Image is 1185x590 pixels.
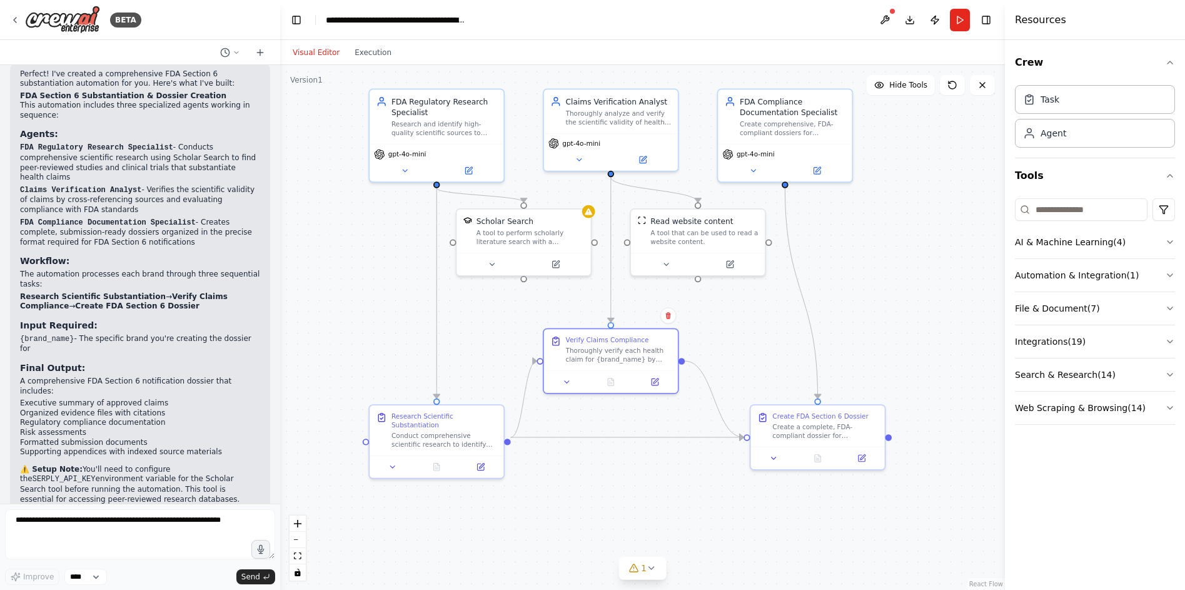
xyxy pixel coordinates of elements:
p: - Verifies the scientific validity of claims by cross-referencing sources and evaluating complian... [20,185,260,215]
button: Search & Research(14) [1015,359,1175,391]
button: Send [236,569,275,584]
div: Read website content [650,216,733,226]
p: You'll need to configure the environment variable for the Scholar Search tool before running the ... [20,465,260,504]
div: FDA Regulatory Research SpecialistResearch and identify high-quality scientific sources to substa... [368,88,505,183]
div: Create FDA Section 6 DossierCreate a complete, FDA-compliant dossier for {brand_name} that organi... [750,404,886,470]
li: - The specific brand you're creating the dossier for [20,334,260,354]
button: AI & Machine Learning(4) [1015,226,1175,258]
button: Visual Editor [285,45,347,60]
strong: Verify Claims Compliance [20,292,228,311]
button: Open in side panel [438,164,499,177]
div: Verify Claims ComplianceThoroughly verify each health claim for {brand_name} by cross-referencing... [543,328,679,394]
div: Conduct comprehensive scientific research to identify peer-reviewed studies, clinical trials, and... [391,432,497,449]
button: Click to speak your automation idea [251,540,270,559]
nav: breadcrumb [326,14,466,26]
g: Edge from 7640b8d0-0253-4bf7-ab55-ceed0a269c65 to 7f0b4023-9144-4e33-8fcd-1c13171ce8e6 [431,188,530,203]
strong: ⚠️ Setup Note: [20,465,83,474]
a: React Flow attribution [969,581,1003,587]
button: Open in side panel [462,460,500,474]
strong: Workflow: [20,256,69,266]
button: toggle interactivity [290,564,306,581]
div: A tool that can be used to read a website content. [650,229,758,247]
h4: Resources [1015,13,1066,28]
g: Edge from 0a36bfa9-9bcd-45d4-9a4d-1f49fd8e1818 to 1c3a1b90-8baf-4ed8-9440-ec52f1dcaac4 [605,177,703,202]
button: 1 [618,557,667,580]
code: {brand_name} [20,335,74,343]
li: Supporting appendices with indexed source materials [20,447,260,457]
span: Hide Tools [889,80,927,90]
div: Agent [1041,127,1066,140]
div: React Flow controls [290,516,306,581]
p: The automation processes each brand through three sequential tasks: [20,270,260,289]
div: Create FDA Section 6 Dossier [772,412,868,421]
li: → → [20,292,260,312]
div: FDA Regulatory Research Specialist [391,96,497,118]
button: Crew [1015,45,1175,80]
button: Hide right sidebar [977,11,995,29]
button: fit view [290,548,306,564]
div: Create comprehensive, FDA-compliant dossiers for {brand_name} that organize all substantiation ev... [740,120,845,138]
p: - Creates complete, submission-ready dossiers organized in the precise format required for FDA Se... [20,218,260,248]
div: Verify Claims Compliance [566,336,649,345]
div: Scholar Search [477,216,533,226]
button: Hide left sidebar [288,11,305,29]
div: A tool to perform scholarly literature search with a search_query. [477,229,584,247]
p: This automation includes three specialized agents working in sequence: [20,101,260,120]
button: No output available [413,460,460,474]
button: File & Document(7) [1015,292,1175,325]
button: Web Scraping & Browsing(14) [1015,392,1175,424]
button: Switch to previous chat [215,45,245,60]
div: Create a complete, FDA-compliant dossier for {brand_name} that organizes all substantiation evide... [772,423,878,440]
div: Task [1041,93,1059,106]
li: Executive summary of approved claims [20,399,260,409]
div: Crew [1015,80,1175,158]
div: Tools [1015,193,1175,435]
button: Integrations(19) [1015,325,1175,358]
button: Automation & Integration(1) [1015,259,1175,292]
li: Regulatory compliance documentation [20,418,260,428]
g: Edge from 678ef034-1991-4548-b2e9-313b987fe049 to 58e7467f-04ab-451e-be67-34eacc952f39 [511,432,744,442]
span: gpt-4o-mini [562,139,600,148]
button: Delete node [660,307,677,323]
button: Open in side panel [612,153,673,166]
li: Organized evidence files with citations [20,409,260,419]
button: Open in side panel [525,258,586,271]
button: Hide Tools [867,75,935,95]
li: Formatted submission documents [20,438,260,448]
img: Logo [25,6,100,34]
div: Claims Verification AnalystThoroughly analyze and verify the scientific validity of health claims... [543,88,679,171]
g: Edge from 5ffde405-13f6-4ca5-92fb-4eba0d1056f1 to 58e7467f-04ab-451e-be67-34eacc952f39 [685,355,744,442]
strong: Final Output: [20,363,85,373]
div: Claims Verification Analyst [566,96,672,107]
button: Open in side panel [636,375,673,389]
button: Improve [5,569,59,585]
button: Open in side panel [843,452,880,465]
img: SerplyScholarSearchTool [463,216,472,225]
div: Research and identify high-quality scientific sources to substantiate health claims for {brand_na... [391,120,497,138]
g: Edge from 0a36bfa9-9bcd-45d4-9a4d-1f49fd8e1818 to 5ffde405-13f6-4ca5-92fb-4eba0d1056f1 [605,177,616,322]
span: Improve [23,572,54,582]
g: Edge from 7640b8d0-0253-4bf7-ab55-ceed0a269c65 to 678ef034-1991-4548-b2e9-313b987fe049 [431,188,442,399]
div: Thoroughly analyze and verify the scientific validity of health claims for {brand_name} by cross-... [566,109,672,126]
span: 1 [641,562,647,574]
p: Perfect! I've created a comprehensive FDA Section 6 substantiation automation for you. Here's wha... [20,69,260,89]
strong: Input Required: [20,320,98,330]
code: Claims Verification Analyst [20,186,141,195]
div: FDA Compliance Documentation Specialist [740,96,845,118]
strong: Agents: [20,129,58,139]
button: Tools [1015,158,1175,193]
button: zoom in [290,516,306,532]
strong: FDA Section 6 Substantiation & Dossier Creation [20,91,226,100]
button: Start a new chat [250,45,270,60]
code: FDA Compliance Documentation Specialist [20,218,196,227]
button: No output available [795,452,841,465]
strong: Research Scientific Substantiation [20,292,166,301]
div: Version 1 [290,75,323,85]
p: A comprehensive FDA Section 6 notification dossier that includes: [20,377,260,396]
strong: Create FDA Section 6 Dossier [75,302,199,310]
img: ScrapeWebsiteTool [637,216,646,225]
g: Edge from ca92fd3c-a856-43b2-95e9-560e5ab65ce3 to 58e7467f-04ab-451e-be67-34eacc952f39 [780,188,824,399]
div: FDA Compliance Documentation SpecialistCreate comprehensive, FDA-compliant dossiers for {brand_na... [717,88,854,183]
span: gpt-4o-mini [737,150,775,159]
button: zoom out [290,532,306,548]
